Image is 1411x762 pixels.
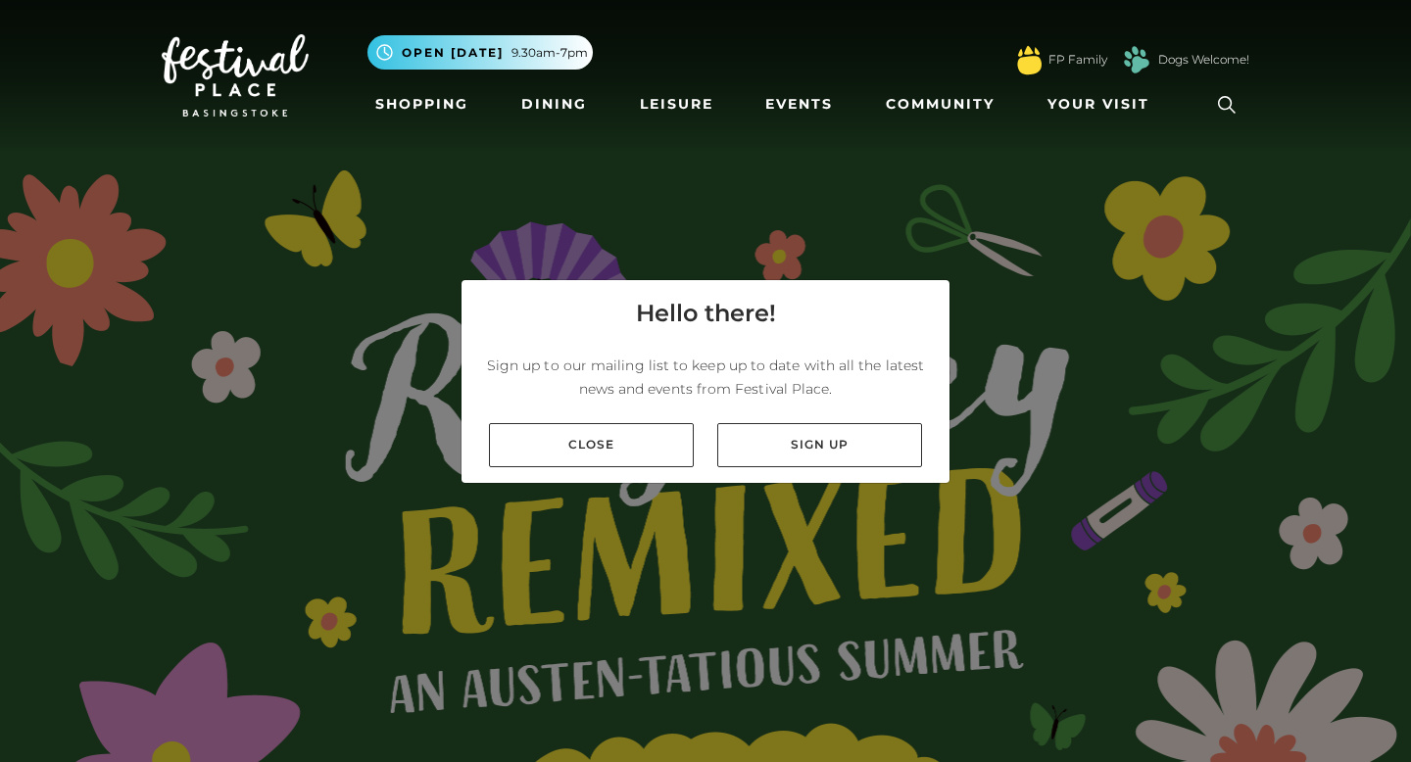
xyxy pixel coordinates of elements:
[489,423,694,467] a: Close
[1047,94,1149,115] span: Your Visit
[717,423,922,467] a: Sign up
[162,34,309,117] img: Festival Place Logo
[636,296,776,331] h4: Hello there!
[757,86,841,122] a: Events
[511,44,588,62] span: 9.30am-7pm
[477,354,934,401] p: Sign up to our mailing list to keep up to date with all the latest news and events from Festival ...
[513,86,595,122] a: Dining
[1040,86,1167,122] a: Your Visit
[1158,51,1249,69] a: Dogs Welcome!
[367,86,476,122] a: Shopping
[402,44,504,62] span: Open [DATE]
[632,86,721,122] a: Leisure
[367,35,593,70] button: Open [DATE] 9.30am-7pm
[1048,51,1107,69] a: FP Family
[878,86,1002,122] a: Community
